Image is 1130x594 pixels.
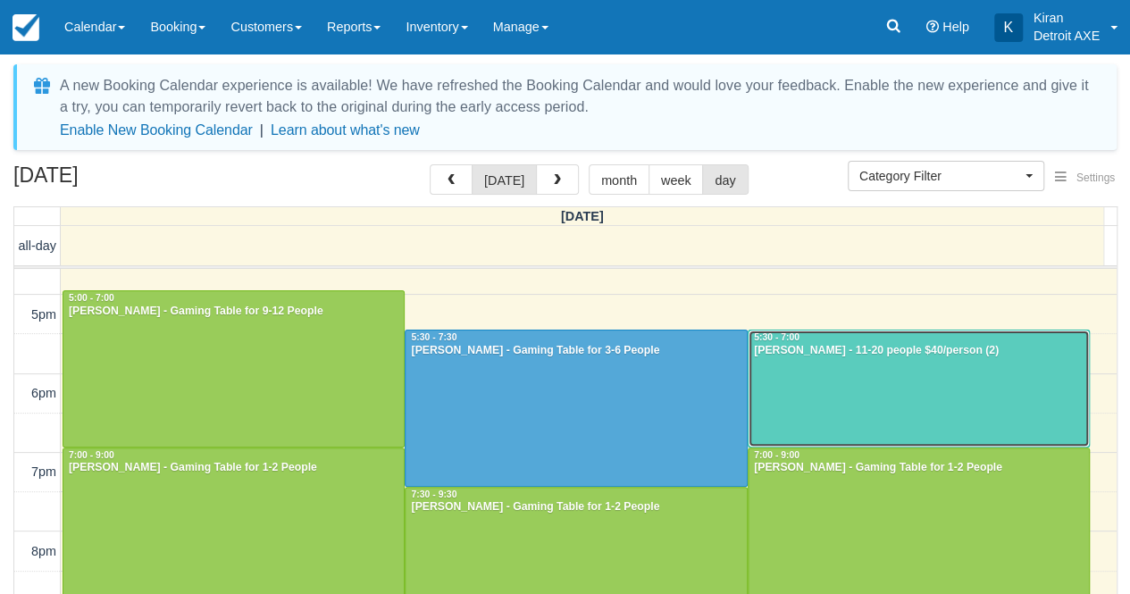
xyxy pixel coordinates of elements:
[19,238,56,253] span: all-day
[1076,172,1115,184] span: Settings
[1044,165,1126,191] button: Settings
[31,307,56,322] span: 5pm
[60,75,1095,118] div: A new Booking Calendar experience is available! We have refreshed the Booking Calendar and would ...
[60,121,253,139] button: Enable New Booking Calendar
[68,305,399,319] div: [PERSON_NAME] - Gaming Table for 9-12 People
[942,20,969,34] span: Help
[702,164,748,195] button: day
[859,167,1021,185] span: Category Filter
[649,164,704,195] button: week
[411,489,456,499] span: 7:30 - 9:30
[271,122,420,138] a: Learn about what's new
[561,209,604,223] span: [DATE]
[754,332,799,342] span: 5:30 - 7:00
[848,161,1044,191] button: Category Filter
[31,386,56,400] span: 6pm
[1034,9,1100,27] p: Kiran
[31,544,56,558] span: 8pm
[753,461,1084,475] div: [PERSON_NAME] - Gaming Table for 1-2 People
[753,344,1084,358] div: [PERSON_NAME] - 11-20 people $40/person (2)
[926,21,939,33] i: Help
[405,330,748,486] a: 5:30 - 7:30[PERSON_NAME] - Gaming Table for 3-6 People
[589,164,649,195] button: month
[754,450,799,460] span: 7:00 - 9:00
[13,164,239,197] h2: [DATE]
[68,461,399,475] div: [PERSON_NAME] - Gaming Table for 1-2 People
[69,450,114,460] span: 7:00 - 9:00
[260,122,264,138] span: |
[13,14,39,41] img: checkfront-main-nav-mini-logo.png
[748,330,1090,448] a: 5:30 - 7:00[PERSON_NAME] - 11-20 people $40/person (2)
[994,13,1023,42] div: K
[1034,27,1100,45] p: Detroit AXE
[31,464,56,479] span: 7pm
[410,500,742,515] div: [PERSON_NAME] - Gaming Table for 1-2 People
[411,332,456,342] span: 5:30 - 7:30
[472,164,537,195] button: [DATE]
[63,290,405,447] a: 5:00 - 7:00[PERSON_NAME] - Gaming Table for 9-12 People
[410,344,742,358] div: [PERSON_NAME] - Gaming Table for 3-6 People
[69,293,114,303] span: 5:00 - 7:00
